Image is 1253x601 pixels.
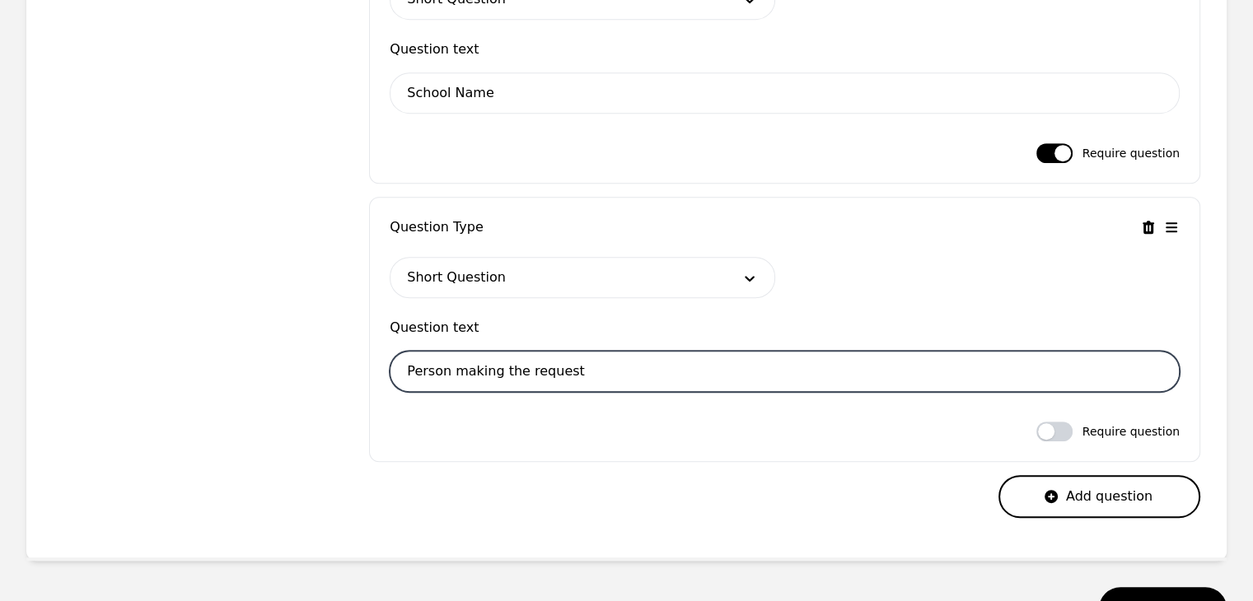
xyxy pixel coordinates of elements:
[390,217,483,237] span: Question Type
[390,72,1180,114] input: Enter question text
[1082,145,1180,161] span: Require question
[998,475,1200,518] button: Add question
[390,351,1180,392] input: Enter question text
[390,318,1180,338] span: Question text
[390,40,1180,59] span: Question text
[1082,423,1180,440] span: Require question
